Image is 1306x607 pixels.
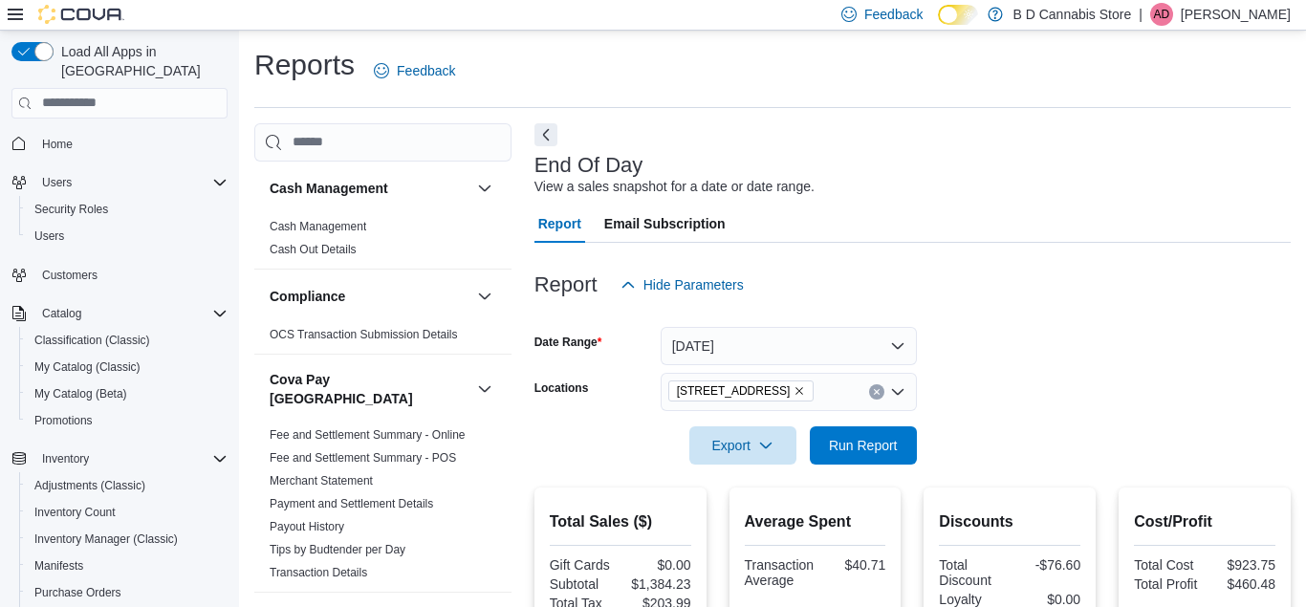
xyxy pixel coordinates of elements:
[270,543,405,556] a: Tips by Budtender per Day
[34,447,97,470] button: Inventory
[270,287,469,306] button: Compliance
[27,382,228,405] span: My Catalog (Beta)
[27,356,148,379] a: My Catalog (Classic)
[19,407,235,434] button: Promotions
[1181,3,1291,26] p: [PERSON_NAME]
[270,242,357,257] span: Cash Out Details
[27,225,228,248] span: Users
[4,261,235,289] button: Customers
[538,205,581,243] span: Report
[745,510,886,533] h2: Average Spent
[27,474,153,497] a: Adjustments (Classic)
[27,382,135,405] a: My Catalog (Beta)
[270,520,344,533] a: Payout History
[366,52,463,90] a: Feedback
[939,557,1006,588] div: Total Discount
[27,528,185,551] a: Inventory Manager (Classic)
[270,287,345,306] h3: Compliance
[864,5,923,24] span: Feedback
[473,177,496,200] button: Cash Management
[27,528,228,551] span: Inventory Manager (Classic)
[624,576,691,592] div: $1,384.23
[34,531,178,547] span: Inventory Manager (Classic)
[34,333,150,348] span: Classification (Classic)
[34,171,228,194] span: Users
[34,133,80,156] a: Home
[473,285,496,308] button: Compliance
[938,5,978,25] input: Dark Mode
[661,327,917,365] button: [DATE]
[550,557,617,573] div: Gift Cards
[34,413,93,428] span: Promotions
[938,25,939,26] span: Dark Mode
[397,61,455,80] span: Feedback
[34,558,83,574] span: Manifests
[34,228,64,244] span: Users
[34,386,127,401] span: My Catalog (Beta)
[54,42,228,80] span: Load All Apps in [GEOGRAPHIC_DATA]
[473,378,496,401] button: Cova Pay [GEOGRAPHIC_DATA]
[19,472,235,499] button: Adjustments (Classic)
[668,380,815,401] span: 213 City Centre Mall
[689,426,796,465] button: Export
[613,266,751,304] button: Hide Parameters
[745,557,815,588] div: Transaction Average
[270,328,458,341] a: OCS Transaction Submission Details
[624,557,691,573] div: $0.00
[1134,510,1275,533] h2: Cost/Profit
[19,354,235,380] button: My Catalog (Classic)
[27,225,72,248] a: Users
[270,219,366,234] span: Cash Management
[1208,576,1275,592] div: $460.48
[1154,3,1170,26] span: AD
[254,423,512,592] div: Cova Pay [GEOGRAPHIC_DATA]
[27,409,100,432] a: Promotions
[821,557,885,573] div: $40.71
[19,223,235,249] button: Users
[534,177,815,197] div: View a sales snapshot for a date or date range.
[19,579,235,606] button: Purchase Orders
[27,581,228,604] span: Purchase Orders
[27,554,91,577] a: Manifests
[19,327,235,354] button: Classification (Classic)
[939,510,1080,533] h2: Discounts
[270,542,405,557] span: Tips by Budtender per Day
[34,202,108,217] span: Security Roles
[270,179,388,198] h3: Cash Management
[534,335,602,350] label: Date Range
[270,179,469,198] button: Cash Management
[534,154,643,177] h3: End Of Day
[27,329,158,352] a: Classification (Classic)
[270,565,367,580] span: Transaction Details
[1208,557,1275,573] div: $923.75
[270,428,466,442] a: Fee and Settlement Summary - Online
[4,300,235,327] button: Catalog
[270,327,458,342] span: OCS Transaction Submission Details
[34,585,121,600] span: Purchase Orders
[604,205,726,243] span: Email Subscription
[34,478,145,493] span: Adjustments (Classic)
[270,519,344,534] span: Payout History
[890,384,905,400] button: Open list of options
[270,497,433,510] a: Payment and Settlement Details
[534,123,557,146] button: Next
[1026,592,1080,607] div: $0.00
[869,384,884,400] button: Clear input
[254,215,512,269] div: Cash Management
[34,505,116,520] span: Inventory Count
[270,243,357,256] a: Cash Out Details
[1013,557,1080,573] div: -$76.60
[42,175,72,190] span: Users
[1012,3,1131,26] p: B D Cannabis Store
[27,198,116,221] a: Security Roles
[550,576,617,592] div: Subtotal
[27,329,228,352] span: Classification (Classic)
[550,510,691,533] h2: Total Sales ($)
[829,436,898,455] span: Run Report
[677,381,791,401] span: [STREET_ADDRESS]
[42,268,98,283] span: Customers
[34,171,79,194] button: Users
[34,359,141,375] span: My Catalog (Classic)
[270,370,469,408] button: Cova Pay [GEOGRAPHIC_DATA]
